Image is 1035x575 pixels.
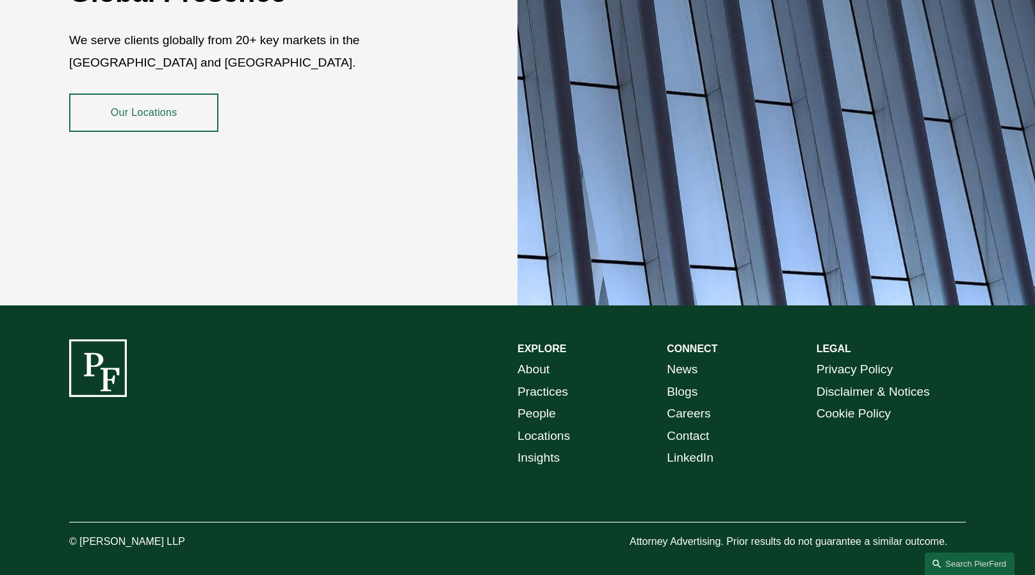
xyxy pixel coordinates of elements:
[667,425,709,448] a: Contact
[667,359,697,381] a: News
[667,343,717,354] strong: CONNECT
[517,403,556,425] a: People
[667,403,710,425] a: Careers
[817,403,891,425] a: Cookie Policy
[517,447,560,469] a: Insights
[817,359,893,381] a: Privacy Policy
[630,533,966,551] p: Attorney Advertising. Prior results do not guarantee a similar outcome.
[817,381,930,403] a: Disclaimer & Notices
[517,343,566,354] strong: EXPLORE
[517,381,568,403] a: Practices
[69,29,443,74] p: We serve clients globally from 20+ key markets in the [GEOGRAPHIC_DATA] and [GEOGRAPHIC_DATA].
[667,447,713,469] a: LinkedIn
[817,343,851,354] strong: LEGAL
[517,425,570,448] a: Locations
[667,381,697,403] a: Blogs
[69,93,218,132] a: Our Locations
[925,553,1015,575] a: Search this site
[517,359,550,381] a: About
[69,533,256,551] p: © [PERSON_NAME] LLP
